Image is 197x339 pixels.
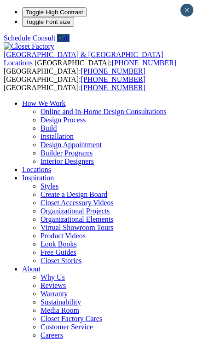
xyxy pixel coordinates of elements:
[41,282,66,289] a: Reviews
[41,207,110,215] a: Organizational Projects
[81,84,145,92] a: [PHONE_NUMBER]
[41,273,65,281] a: Why Us
[26,18,70,25] span: Toggle Font size
[180,4,193,17] button: Close
[4,75,145,92] span: [GEOGRAPHIC_DATA]: [GEOGRAPHIC_DATA]:
[41,306,79,314] a: Media Room
[41,248,76,256] a: Free Guides
[41,331,63,339] a: Careers
[22,99,66,107] a: How We Work
[81,67,145,75] a: [PHONE_NUMBER]
[22,265,41,273] a: About
[41,298,81,306] a: Sustainability
[41,232,86,240] a: Product Videos
[41,141,102,149] a: Design Appointment
[22,7,87,17] button: Toggle High Contrast
[22,174,54,182] a: Inspiration
[41,257,81,264] a: Closet Stories
[22,166,51,173] a: Locations
[41,182,58,190] a: Styles
[4,34,55,42] a: Schedule Consult
[41,215,113,223] a: Organizational Elements
[112,59,176,67] a: [PHONE_NUMBER]
[81,75,145,83] a: [PHONE_NUMBER]
[41,199,114,207] a: Closet Accessory Videos
[22,17,74,27] button: Toggle Font size
[41,323,93,331] a: Customer Service
[41,132,74,140] a: Installation
[41,240,77,248] a: Look Books
[57,34,70,42] a: Call
[26,9,83,16] span: Toggle High Contrast
[41,124,57,132] a: Build
[41,224,114,231] a: Virtual Showroom Tours
[4,42,54,51] img: Closet Factory
[41,290,68,298] a: Warranty
[41,315,102,322] a: Closet Factory Cares
[41,108,167,115] a: Online and In-Home Design Consultations
[4,59,176,75] span: [GEOGRAPHIC_DATA]: [GEOGRAPHIC_DATA]:
[41,116,86,124] a: Design Process
[41,190,107,198] a: Create a Design Board
[41,157,94,165] a: Interior Designers
[41,149,93,157] a: Builder Programs
[4,51,163,67] a: [GEOGRAPHIC_DATA] & [GEOGRAPHIC_DATA] Locations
